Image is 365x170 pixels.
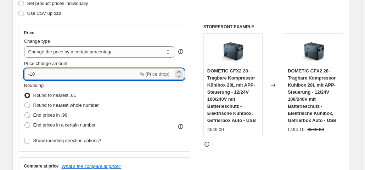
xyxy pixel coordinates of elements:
span: Show rounding direction options? [33,138,101,143]
span: Change type [24,39,50,44]
button: What's the compare at price? [62,164,122,169]
span: Use CSV upload [27,11,61,16]
img: 61u5B1W7WsL_80x.jpg [219,37,247,65]
span: Round to nearest whole number [33,102,99,108]
span: End prices in a certain number [33,122,96,128]
span: % (Price drop) [140,71,169,77]
div: €549.00 [207,126,224,133]
span: End prices in .99 [33,112,68,118]
h3: Compare at price [24,163,59,169]
span: Round to nearest .01 [33,93,76,98]
span: DOMETIC CFX2 28 - Tragbare Kompressor Kühlbox 28L mit APP-Steuerung - 12/24V 100/240V mit Batteri... [288,68,336,123]
div: help [177,48,184,55]
div: €494.10 [288,126,304,133]
input: -15 [24,69,139,80]
h3: Price [24,30,34,36]
strike: €549.00 [307,126,324,133]
span: Set product prices individually [27,1,88,6]
span: Rounding [24,83,44,88]
img: 61u5B1W7WsL_80x.jpg [299,37,328,65]
span: DOMETIC CFX2 28 - Tragbare Kompressor Kühlbox 28L mit APP-Steuerung - 12/24V 100/240V mit Batteri... [207,68,256,123]
span: Price change amount [24,61,68,66]
h6: STOREFRONT EXAMPLE [203,24,343,30]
